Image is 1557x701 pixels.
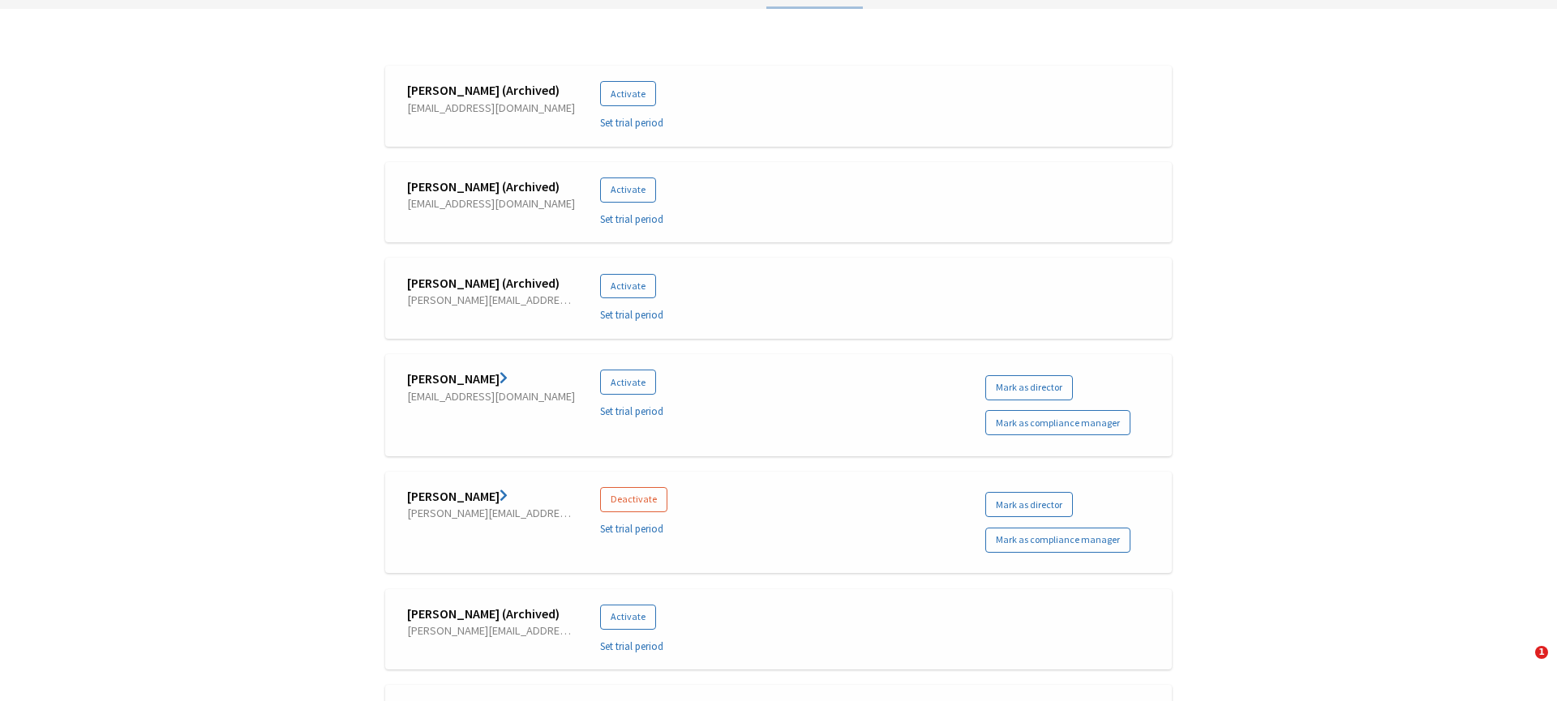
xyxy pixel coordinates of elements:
a: Mark as director [985,492,1073,517]
span: [PERSON_NAME][EMAIL_ADDRESS][DOMAIN_NAME] [407,292,576,308]
button: Activate [600,81,656,106]
span: [PERSON_NAME] (Archived) [407,274,576,292]
button: Activate [600,274,656,299]
a: Set trial period [600,404,663,417]
span: [PERSON_NAME] (Archived) [407,605,576,622]
a: [PERSON_NAME] [407,488,508,504]
a: Set trial period [600,308,663,321]
span: 1 [1535,646,1548,659]
a: Set trial period [600,116,663,129]
span: [PERSON_NAME][EMAIL_ADDRESS][DOMAIN_NAME] [407,622,576,639]
a: Set trial period [600,639,663,652]
span: [PERSON_NAME] (Archived) [407,81,576,99]
button: Activate [600,605,656,630]
iframe: Intercom live chat [1502,646,1541,685]
a: Set trial period [600,212,663,225]
a: Mark as compliance manager [985,528,1130,553]
span: [PERSON_NAME][EMAIL_ADDRESS][DOMAIN_NAME] [407,505,576,521]
a: Mark as compliance manager [985,410,1130,435]
button: Activate [600,177,656,203]
span: [EMAIL_ADDRESS][DOMAIN_NAME] [407,195,576,212]
span: [PERSON_NAME] (Archived) [407,177,576,195]
button: Deactivate [600,487,667,512]
a: [PERSON_NAME] [407,370,508,387]
a: Set trial period [600,522,663,535]
a: Mark as director [985,375,1073,400]
button: Activate [600,370,656,395]
span: [EMAIL_ADDRESS][DOMAIN_NAME] [407,388,576,404]
span: [EMAIL_ADDRESS][DOMAIN_NAME] [407,100,576,116]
